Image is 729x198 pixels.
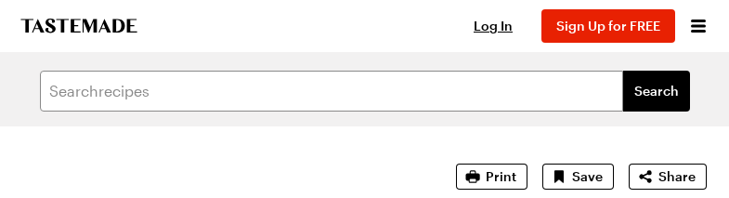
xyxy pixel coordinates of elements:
button: Sign Up for FREE [541,9,675,43]
span: Log In [474,18,513,33]
span: Share [658,167,696,186]
span: Search [634,82,679,100]
span: Sign Up for FREE [556,18,660,33]
span: Save [572,167,603,186]
button: Save recipe [542,164,614,190]
button: filters [623,71,690,112]
button: Print [456,164,527,190]
button: Open menu [686,14,710,38]
button: Share [629,164,707,190]
button: Log In [456,17,530,35]
a: To Tastemade Home Page [19,19,139,33]
span: Print [486,167,516,186]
